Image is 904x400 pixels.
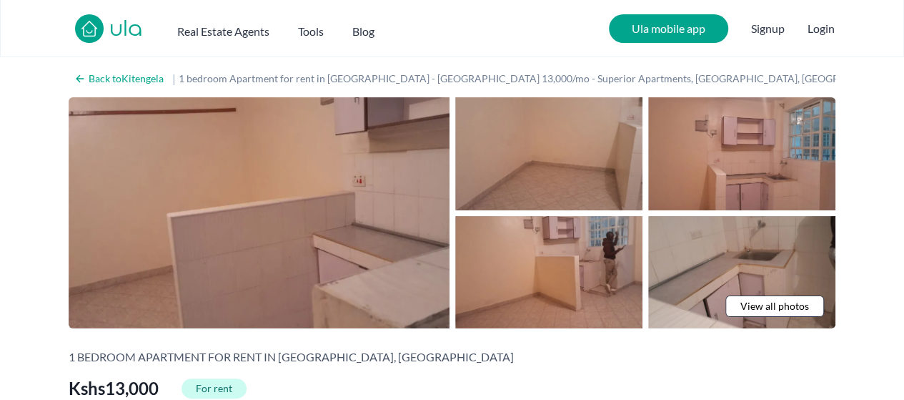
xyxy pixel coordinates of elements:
[69,377,159,400] span: Kshs 13,000
[740,299,809,313] span: View all photos
[69,348,514,366] h2: 1 bedroom Apartment for rent in [GEOGRAPHIC_DATA], [GEOGRAPHIC_DATA]
[69,69,169,89] a: Back toKitengela
[609,14,728,43] a: Ula mobile app
[808,20,835,37] button: Login
[109,17,143,43] a: ula
[352,17,374,40] a: Blog
[177,17,403,40] nav: Main
[298,23,324,40] h2: Tools
[352,23,374,40] h2: Blog
[455,216,642,329] img: 1 bedroom Apartment for rent in Kitengela - Kshs 13,000/mo - Superior Apartments, Nairobi, Kenya,...
[455,97,642,210] img: 1 bedroom Apartment for rent in Kitengela - Kshs 13,000/mo - Superior Apartments, Nairobi, Kenya,...
[89,72,164,86] h2: Back to Kitengela
[298,17,324,40] button: Tools
[182,379,247,399] span: For rent
[751,14,785,43] span: Signup
[648,97,835,210] img: 1 bedroom Apartment for rent in Kitengela - Kshs 13,000/mo - Superior Apartments, Nairobi, Kenya,...
[725,296,824,317] a: View all photos
[177,23,269,40] h2: Real Estate Agents
[648,216,835,329] img: 1 bedroom Apartment for rent in Kitengela - Kshs 13,000/mo - Superior Apartments, Nairobi, Kenya,...
[69,97,449,328] img: 1 bedroom Apartment for rent in Kitengela - Kshs 13,000/mo - Superior Apartments, Nairobi, Kenya,...
[177,17,269,40] button: Real Estate Agents
[172,70,176,87] span: |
